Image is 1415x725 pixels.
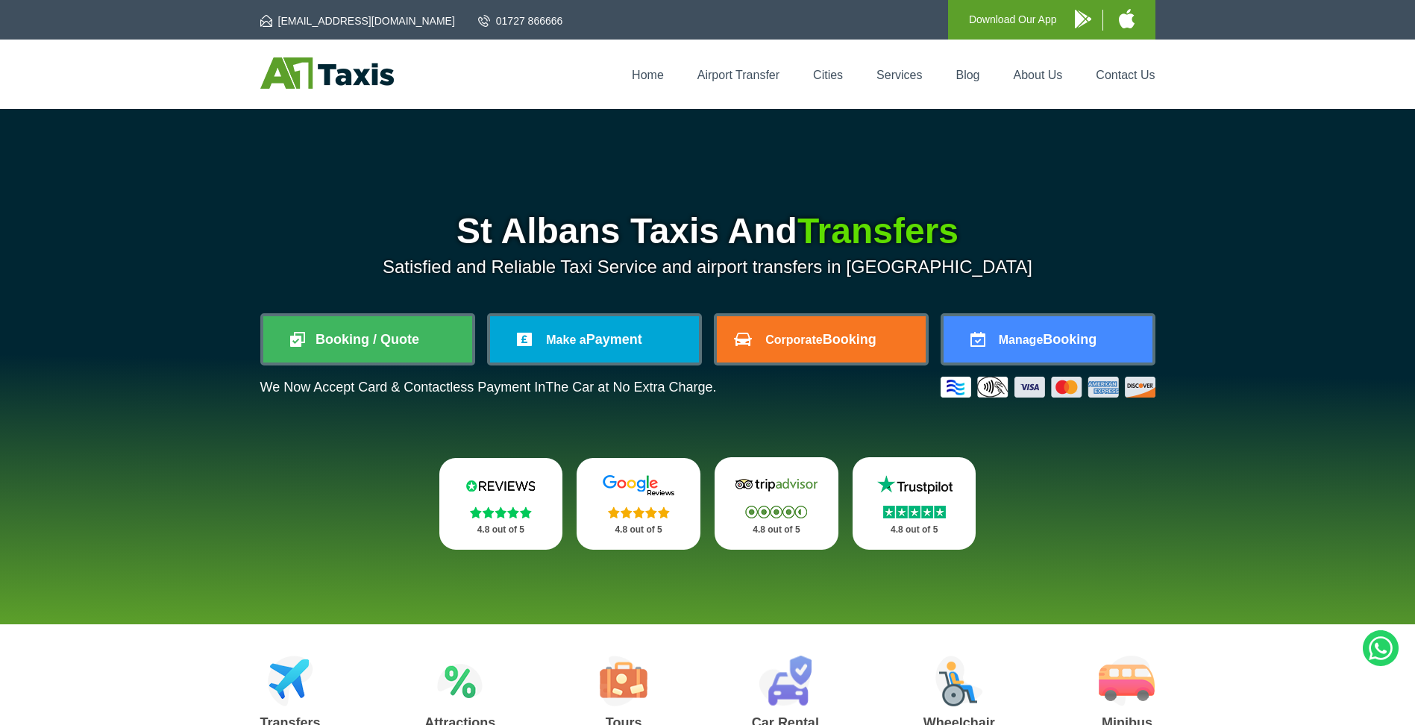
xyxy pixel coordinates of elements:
img: Stars [883,506,946,518]
img: A1 Taxis iPhone App [1119,9,1135,28]
p: 4.8 out of 5 [456,521,547,539]
a: Google Stars 4.8 out of 5 [577,458,700,550]
span: Manage [999,333,1044,346]
a: Airport Transfer [697,69,779,81]
p: 4.8 out of 5 [869,521,960,539]
p: We Now Accept Card & Contactless Payment In [260,380,717,395]
a: [EMAIL_ADDRESS][DOMAIN_NAME] [260,13,455,28]
img: Tripadvisor [732,474,821,496]
img: Stars [470,506,532,518]
img: Google [594,474,683,497]
a: 01727 866666 [478,13,563,28]
a: Tripadvisor Stars 4.8 out of 5 [715,457,838,550]
img: Stars [608,506,670,518]
img: A1 Taxis St Albans LTD [260,57,394,89]
p: Satisfied and Reliable Taxi Service and airport transfers in [GEOGRAPHIC_DATA] [260,257,1155,277]
img: Airport Transfers [268,656,313,706]
img: Car Rental [759,656,812,706]
img: Stars [745,506,807,518]
img: Tours [600,656,647,706]
img: Attractions [437,656,483,706]
img: A1 Taxis Android App [1075,10,1091,28]
a: Trustpilot Stars 4.8 out of 5 [853,457,976,550]
a: Make aPayment [490,316,699,362]
a: CorporateBooking [717,316,926,362]
span: The Car at No Extra Charge. [545,380,716,395]
a: About Us [1014,69,1063,81]
a: Reviews.io Stars 4.8 out of 5 [439,458,563,550]
p: Download Our App [969,10,1057,29]
span: Make a [546,333,586,346]
span: Corporate [765,333,822,346]
img: Trustpilot [870,474,959,496]
a: Cities [813,69,843,81]
span: Transfers [797,211,959,251]
a: Booking / Quote [263,316,472,362]
h1: St Albans Taxis And [260,213,1155,249]
a: ManageBooking [944,316,1152,362]
a: Services [876,69,922,81]
img: Reviews.io [456,474,545,497]
a: Contact Us [1096,69,1155,81]
a: Home [632,69,664,81]
p: 4.8 out of 5 [731,521,822,539]
a: Blog [956,69,979,81]
img: Wheelchair [935,656,983,706]
p: 4.8 out of 5 [593,521,684,539]
img: Minibus [1099,656,1155,706]
img: Credit And Debit Cards [941,377,1155,398]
